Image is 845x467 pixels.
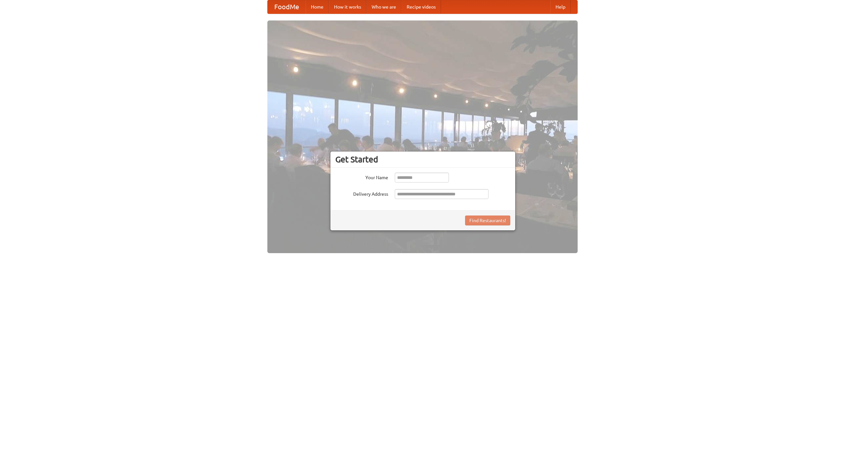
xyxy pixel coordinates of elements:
label: Your Name [335,173,388,181]
a: Help [550,0,571,14]
h3: Get Started [335,154,510,164]
a: Recipe videos [401,0,441,14]
a: Who we are [366,0,401,14]
a: How it works [329,0,366,14]
a: FoodMe [268,0,306,14]
label: Delivery Address [335,189,388,197]
button: Find Restaurants! [465,216,510,225]
a: Home [306,0,329,14]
